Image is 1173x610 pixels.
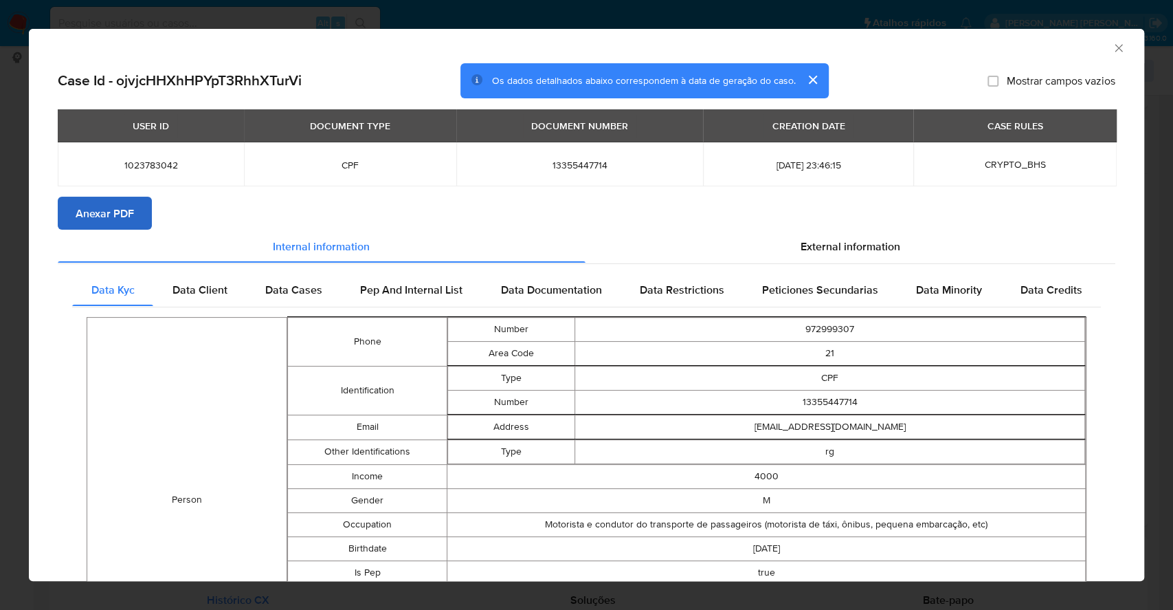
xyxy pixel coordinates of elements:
td: CPF [575,366,1085,390]
td: Occupation [287,512,447,536]
td: 21 [575,341,1085,365]
span: Peticiones Secundarias [762,281,878,297]
div: Detailed internal info [72,273,1101,306]
span: CRYPTO_BHS [984,157,1045,171]
td: [EMAIL_ADDRESS][DOMAIN_NAME] [575,415,1085,439]
td: Type [448,439,575,464]
div: DOCUMENT TYPE [302,114,399,138]
td: Is Pep [287,560,447,585]
input: Mostrar campos vazios [987,75,998,86]
td: 4000 [447,464,1086,488]
span: [DATE] 23:46:15 [719,159,897,171]
div: Detailed info [58,230,1115,263]
span: 13355447714 [473,159,687,171]
td: Phone [287,317,447,366]
td: [DATE] [447,536,1086,560]
td: Birthdate [287,536,447,560]
td: Number [448,317,575,341]
button: Fechar a janela [1112,41,1124,54]
td: 13355447714 [575,390,1085,414]
span: Os dados detalhados abaixo correspondem à data de geração do caso. [492,74,796,87]
td: true [447,560,1086,585]
td: rg [575,439,1085,464]
div: CREATION DATE [763,114,853,138]
button: Anexar PDF [58,197,152,230]
span: Data Kyc [91,281,135,297]
span: Data Minority [916,281,982,297]
span: 1023783042 [74,159,227,171]
td: M [447,488,1086,512]
span: External information [801,238,900,254]
span: Data Documentation [500,281,601,297]
h2: Case Id - ojvjcHHXhHPYpT3RhhXTurVi [58,72,302,89]
td: 972999307 [575,317,1085,341]
td: Type [448,366,575,390]
div: DOCUMENT NUMBER [523,114,636,138]
td: Address [448,415,575,439]
td: Number [448,390,575,414]
td: Motorista e condutor do transporte de passageiros (motorista de táxi, ônibus, pequena embarcação,... [447,512,1086,536]
span: Data Client [172,281,227,297]
span: Data Credits [1020,281,1082,297]
td: Other Identifications [287,439,447,464]
div: USER ID [124,114,177,138]
div: CASE RULES [979,114,1051,138]
span: Data Restrictions [640,281,724,297]
td: Identification [287,366,447,415]
span: Anexar PDF [76,198,134,228]
td: Gender [287,488,447,512]
button: cerrar [796,63,829,96]
span: Internal information [273,238,370,254]
td: Area Code [448,341,575,365]
span: Pep And Internal List [360,281,462,297]
span: Data Cases [265,281,322,297]
td: Income [287,464,447,488]
td: Email [287,415,447,439]
span: Mostrar campos vazios [1007,74,1115,87]
div: closure-recommendation-modal [29,29,1144,581]
span: CPF [260,159,439,171]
